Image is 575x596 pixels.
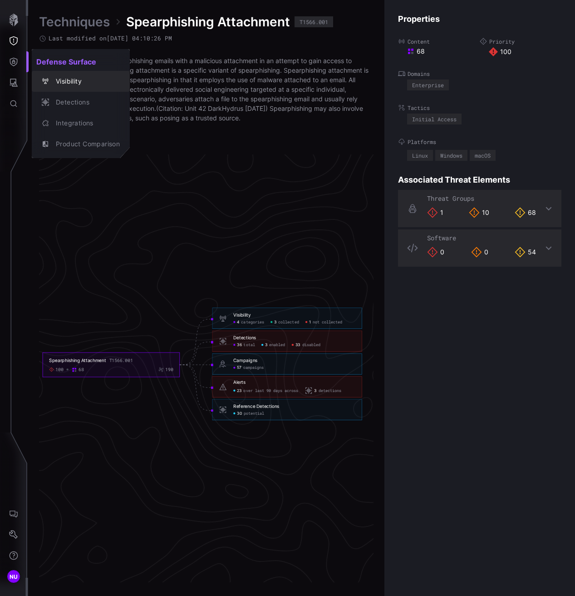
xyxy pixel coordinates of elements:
[51,118,120,129] div: Integrations
[32,134,130,154] button: Product Comparison
[32,92,130,113] button: Detections
[32,53,130,71] h2: Defense Surface
[51,76,120,87] div: Visibility
[32,71,130,92] button: Visibility
[51,139,120,150] div: Product Comparison
[51,97,120,108] div: Detections
[32,113,130,134] button: Integrations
